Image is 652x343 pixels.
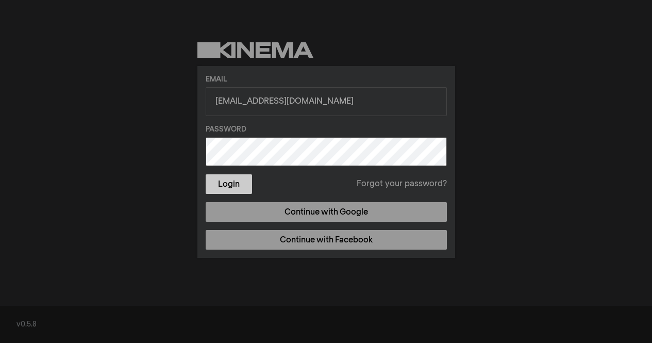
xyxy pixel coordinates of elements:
label: Email [206,74,447,85]
a: Continue with Google [206,202,447,222]
a: Forgot your password? [357,178,447,190]
label: Password [206,124,447,135]
a: Continue with Facebook [206,230,447,250]
div: v0.5.8 [16,319,636,330]
button: Login [206,174,252,194]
